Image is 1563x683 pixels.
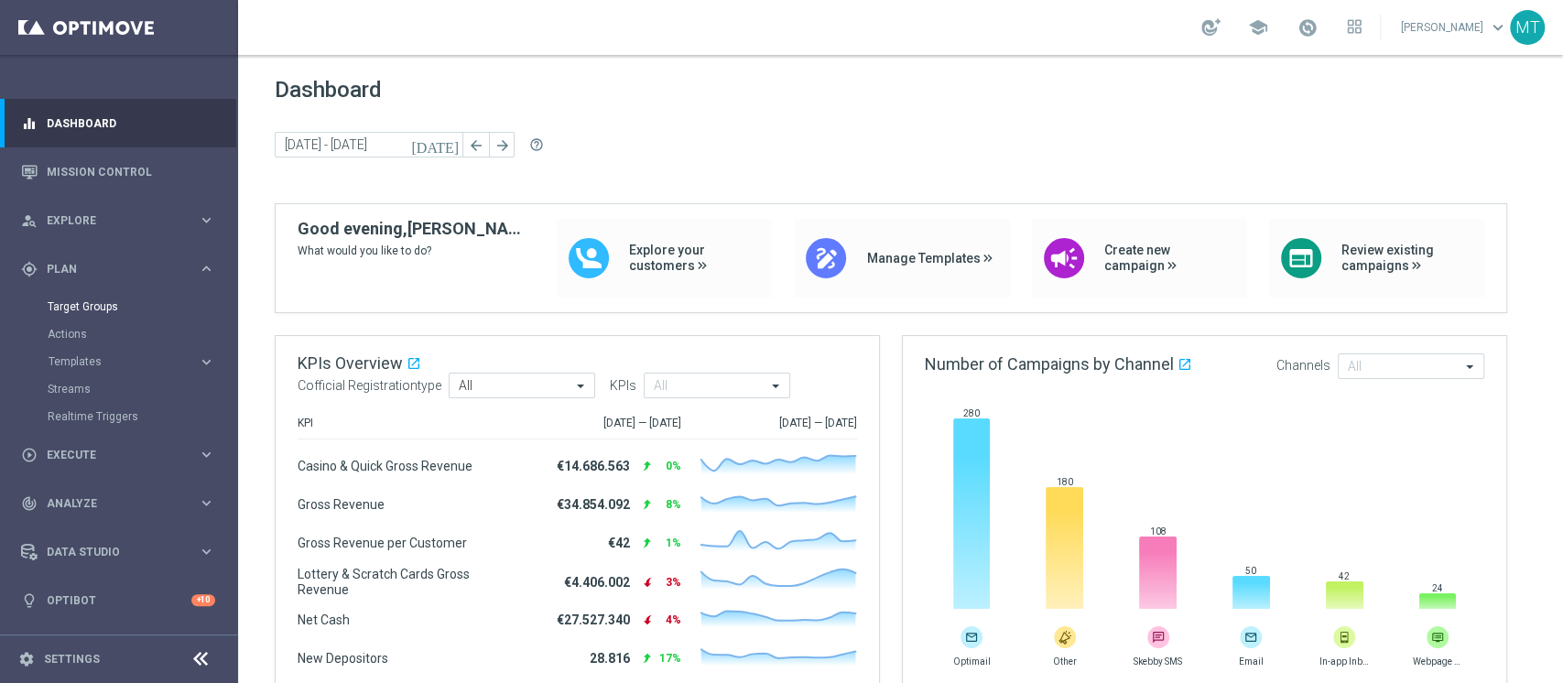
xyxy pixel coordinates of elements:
[48,354,216,369] button: Templates keyboard_arrow_right
[21,495,198,512] div: Analyze
[47,264,198,275] span: Plan
[21,447,198,463] div: Execute
[20,593,216,608] button: lightbulb Optibot +10
[47,576,191,624] a: Optibot
[18,651,35,667] i: settings
[198,353,215,371] i: keyboard_arrow_right
[48,348,236,375] div: Templates
[47,147,215,196] a: Mission Control
[198,211,215,229] i: keyboard_arrow_right
[48,382,190,396] a: Streams
[20,165,216,179] button: Mission Control
[21,261,198,277] div: Plan
[21,147,215,196] div: Mission Control
[198,494,215,512] i: keyboard_arrow_right
[191,594,215,606] div: +10
[47,99,215,147] a: Dashboard
[1510,10,1545,45] div: MT
[21,212,198,229] div: Explore
[1248,17,1268,38] span: school
[20,496,216,511] button: track_changes Analyze keyboard_arrow_right
[44,654,100,665] a: Settings
[48,375,236,403] div: Streams
[47,450,198,461] span: Execute
[47,215,198,226] span: Explore
[21,544,198,560] div: Data Studio
[48,293,236,320] div: Target Groups
[198,543,215,560] i: keyboard_arrow_right
[21,495,38,512] i: track_changes
[198,446,215,463] i: keyboard_arrow_right
[48,409,190,424] a: Realtime Triggers
[21,261,38,277] i: gps_fixed
[20,116,216,131] button: equalizer Dashboard
[47,498,198,509] span: Analyze
[1488,17,1508,38] span: keyboard_arrow_down
[49,356,198,367] div: Templates
[21,115,38,132] i: equalizer
[47,547,198,558] span: Data Studio
[20,448,216,462] button: play_circle_outline Execute keyboard_arrow_right
[1399,14,1510,41] a: [PERSON_NAME]keyboard_arrow_down
[48,403,236,430] div: Realtime Triggers
[20,262,216,276] button: gps_fixed Plan keyboard_arrow_right
[48,299,190,314] a: Target Groups
[49,356,179,367] span: Templates
[20,545,216,559] button: Data Studio keyboard_arrow_right
[21,576,215,624] div: Optibot
[48,320,236,348] div: Actions
[21,592,38,609] i: lightbulb
[20,213,216,228] button: person_search Explore keyboard_arrow_right
[48,327,190,341] a: Actions
[21,212,38,229] i: person_search
[21,447,38,463] i: play_circle_outline
[198,260,215,277] i: keyboard_arrow_right
[21,99,215,147] div: Dashboard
